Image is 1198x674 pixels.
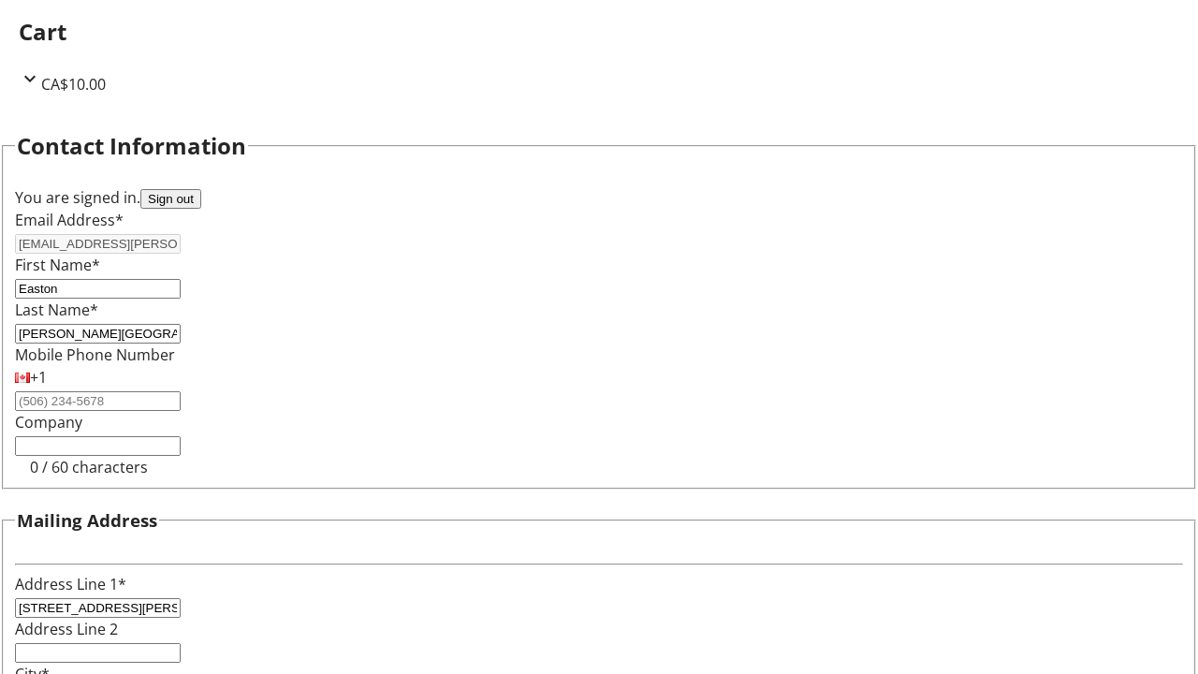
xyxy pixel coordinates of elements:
label: Email Address* [15,210,124,230]
input: (506) 234-5678 [15,391,181,411]
label: First Name* [15,255,100,275]
div: You are signed in. [15,186,1183,209]
h3: Mailing Address [17,507,157,534]
label: Last Name* [15,300,98,320]
label: Address Line 2 [15,619,118,639]
input: Address [15,598,181,618]
tr-character-limit: 0 / 60 characters [30,457,148,477]
label: Company [15,412,82,432]
button: Sign out [140,189,201,209]
label: Address Line 1* [15,574,126,594]
h2: Contact Information [17,129,246,163]
label: Mobile Phone Number [15,344,175,365]
span: CA$10.00 [41,74,106,95]
h2: Cart [19,15,1179,49]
